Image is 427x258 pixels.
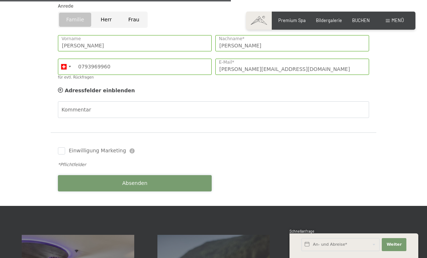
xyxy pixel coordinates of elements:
[352,17,370,23] a: BUCHEN
[58,75,94,79] label: für evtl. Rückfragen
[58,59,73,75] div: Switzerland (Schweiz): +41
[392,17,404,23] span: Menü
[69,147,126,155] span: Einwilligung Marketing
[58,59,212,75] input: 078 123 45 67
[382,238,406,251] button: Weiter
[58,175,212,191] button: Absenden
[58,3,369,10] div: Anrede
[65,88,135,93] span: Adressfelder einblenden
[58,162,369,168] div: *Pflichtfelder
[316,17,342,23] a: Bildergalerie
[278,17,306,23] a: Premium Spa
[122,180,148,187] span: Absenden
[289,229,314,233] span: Schnellanfrage
[386,242,402,248] span: Weiter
